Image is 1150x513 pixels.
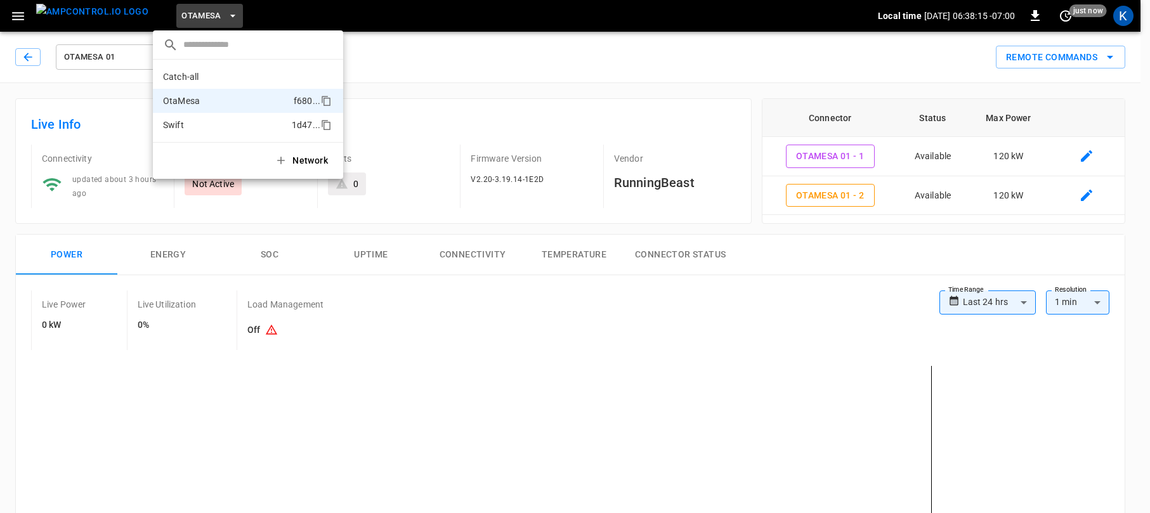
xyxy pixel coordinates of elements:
[267,148,338,174] button: Network
[163,70,287,83] p: Catch-all
[320,117,334,133] div: copy
[163,119,287,131] p: Swift
[163,94,289,107] p: OtaMesa
[320,93,334,108] div: copy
